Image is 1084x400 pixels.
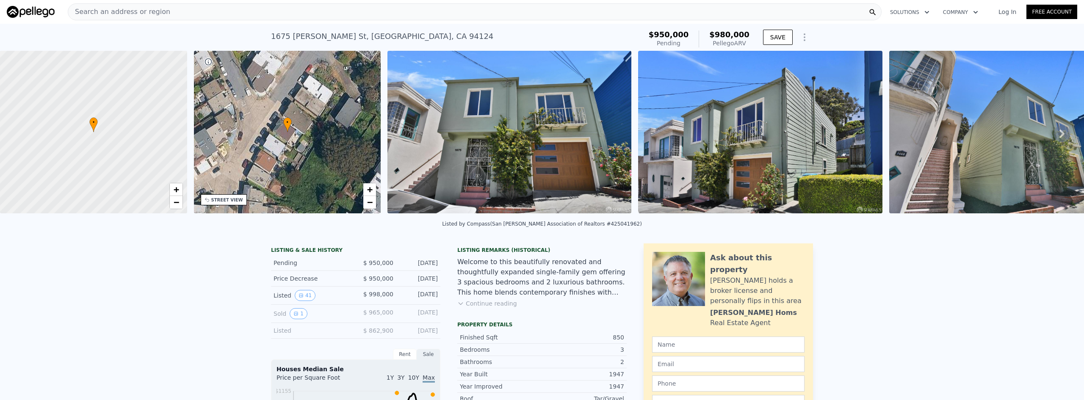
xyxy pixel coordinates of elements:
span: $ 965,000 [363,309,393,316]
div: Houses Median Sale [277,365,435,373]
div: Price Decrease [274,274,349,283]
span: • [89,119,98,126]
a: Zoom out [363,196,376,209]
div: [DATE] [400,259,438,267]
div: Listed by Compass (San [PERSON_NAME] Association of Realtors #425041962) [442,221,642,227]
div: Listed [274,290,349,301]
span: $ 950,000 [363,275,393,282]
div: Pellego ARV [709,39,749,47]
div: 1947 [542,382,624,391]
span: $ 862,900 [363,327,393,334]
div: [DATE] [400,326,438,335]
div: Pending [274,259,349,267]
a: Log In [988,8,1026,16]
button: View historical data [290,308,307,319]
button: Solutions [883,5,936,20]
div: 2 [542,358,624,366]
img: Pellego [7,6,55,18]
span: $950,000 [649,30,689,39]
span: 1Y [387,374,394,381]
span: − [367,197,373,207]
span: $ 950,000 [363,259,393,266]
img: Sale: 135456742 Parcel: 55689508 [638,51,882,213]
tspan: $1155 [275,388,291,394]
button: View historical data [295,290,315,301]
div: STREET VIEW [211,197,243,203]
div: Sale [417,349,440,360]
div: [PERSON_NAME] holds a broker license and personally flips in this area [710,276,805,306]
img: Sale: 135456742 Parcel: 55689508 [387,51,631,213]
div: Sold [274,308,349,319]
div: Year Improved [460,382,542,391]
div: • [283,117,292,132]
div: Listing Remarks (Historical) [457,247,627,254]
div: Finished Sqft [460,333,542,342]
span: $980,000 [709,30,749,39]
span: 3Y [397,374,404,381]
input: Email [652,356,805,372]
div: [DATE] [400,290,438,301]
div: Bathrooms [460,358,542,366]
span: + [173,184,179,195]
span: − [173,197,179,207]
a: Zoom in [170,183,183,196]
span: • [283,119,292,126]
span: + [367,184,373,195]
div: [DATE] [400,274,438,283]
div: 1947 [542,370,624,378]
button: Company [936,5,985,20]
button: Show Options [796,29,813,46]
div: Year Built [460,370,542,378]
div: 3 [542,345,624,354]
div: Pending [649,39,689,47]
input: Phone [652,375,805,392]
span: 10Y [408,374,419,381]
div: Welcome to this beautifully renovated and thoughtfully expanded single-family gem offering 3 spac... [457,257,627,298]
span: $ 998,000 [363,291,393,298]
div: 850 [542,333,624,342]
a: Zoom in [363,183,376,196]
span: Max [423,374,435,383]
div: Property details [457,321,627,328]
div: Price per Square Foot [277,373,356,387]
div: Ask about this property [710,252,805,276]
div: [DATE] [400,308,438,319]
div: Rent [393,349,417,360]
div: • [89,117,98,132]
button: SAVE [763,30,793,45]
div: Real Estate Agent [710,318,771,328]
div: LISTING & SALE HISTORY [271,247,440,255]
button: Continue reading [457,299,517,308]
span: Search an address or region [68,7,170,17]
div: Listed [274,326,349,335]
input: Name [652,337,805,353]
div: 1675 [PERSON_NAME] St , [GEOGRAPHIC_DATA] , CA 94124 [271,30,493,42]
a: Zoom out [170,196,183,209]
div: Bedrooms [460,345,542,354]
a: Free Account [1026,5,1077,19]
div: [PERSON_NAME] Homs [710,308,797,318]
